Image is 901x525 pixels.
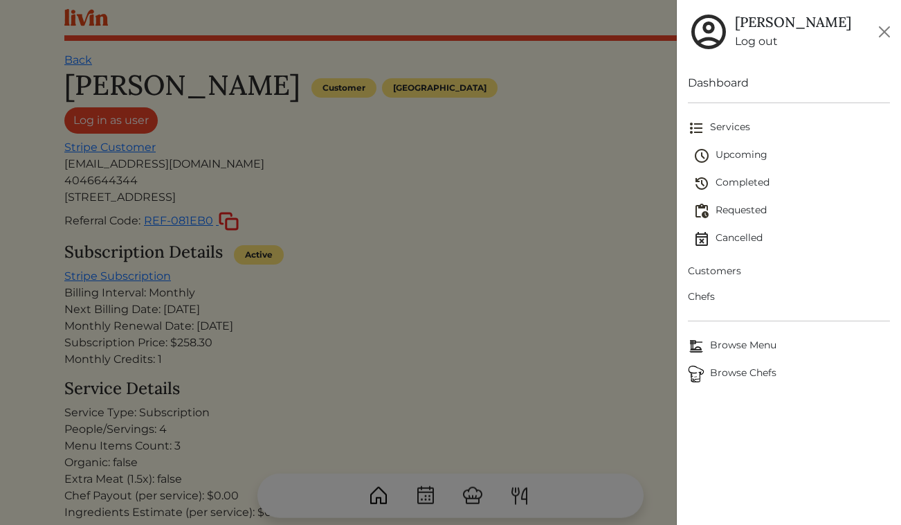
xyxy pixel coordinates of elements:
img: Browse Menu [688,338,704,355]
img: event_cancelled-67e280bd0a9e072c26133efab016668ee6d7272ad66fa3c7eb58af48b074a3a4.svg [693,231,710,247]
span: Browse Chefs [688,366,891,382]
h5: [PERSON_NAME] [735,14,851,30]
a: Services [688,114,891,142]
a: ChefsBrowse Chefs [688,360,891,388]
a: Upcoming [693,142,891,170]
img: history-2b446bceb7e0f53b931186bf4c1776ac458fe31ad3b688388ec82af02103cd45.svg [693,175,710,192]
a: Completed [693,170,891,197]
a: Log out [735,33,851,50]
img: Browse Chefs [688,366,704,382]
img: schedule-fa401ccd6b27cf58db24c3bb5584b27dcd8bd24ae666a918e1c6b4ae8c451a22.svg [693,148,710,164]
a: Browse MenuBrowse Menu [688,332,891,360]
a: Requested [693,197,891,225]
a: Cancelled [693,225,891,253]
span: Completed [693,175,891,192]
img: pending_actions-fd19ce2ea80609cc4d7bbea353f93e2f363e46d0f816104e4e0650fdd7f915cf.svg [693,203,710,220]
img: user_account-e6e16d2ec92f44fc35f99ef0dc9cddf60790bfa021a6ecb1c896eb5d2907b31c.svg [688,11,729,53]
span: Customers [688,264,891,278]
span: Chefs [688,290,891,304]
a: Chefs [688,284,891,310]
img: format_list_bulleted-ebc7f0161ee23162107b508e562e81cd567eeab2455044221954b09d19068e74.svg [688,120,704,136]
span: Browse Menu [688,338,891,355]
a: Customers [688,258,891,284]
span: Upcoming [693,148,891,164]
button: Close [873,21,895,43]
span: Services [688,120,891,136]
span: Requested [693,203,891,220]
a: Dashboard [688,75,891,91]
span: Cancelled [693,231,891,247]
